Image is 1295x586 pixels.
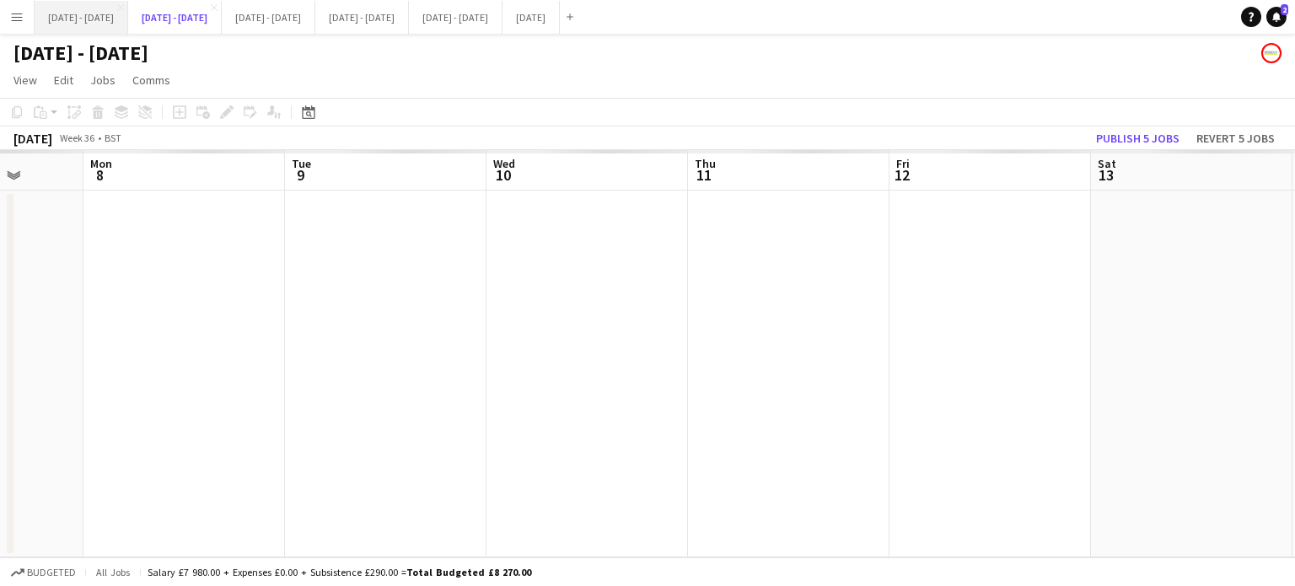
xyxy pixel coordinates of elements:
button: Publish 5 jobs [1089,127,1186,149]
span: 11 [692,165,716,185]
a: 2 [1266,7,1287,27]
span: Week 36 [56,132,98,144]
button: [DATE] - [DATE] [222,1,315,34]
span: Sat [1098,156,1116,171]
div: Salary £7 980.00 + Expenses £0.00 + Subsistence £290.00 = [148,566,531,578]
button: [DATE] - [DATE] [35,1,128,34]
span: Jobs [90,73,116,88]
a: Jobs [83,69,122,91]
span: Mon [90,156,112,171]
a: Edit [47,69,80,91]
span: 10 [491,165,515,185]
span: 12 [894,165,910,185]
div: BST [105,132,121,144]
span: Thu [695,156,716,171]
div: [DATE] [13,130,52,147]
span: 2 [1281,4,1288,15]
span: All jobs [93,566,133,578]
button: [DATE] - [DATE] [409,1,502,34]
span: Total Budgeted £8 270.00 [406,566,531,578]
span: 8 [88,165,112,185]
button: [DATE] - [DATE] [315,1,409,34]
span: View [13,73,37,88]
span: Comms [132,73,170,88]
button: Revert 5 jobs [1190,127,1282,149]
span: Edit [54,73,73,88]
a: View [7,69,44,91]
span: Budgeted [27,567,76,578]
span: Wed [493,156,515,171]
a: Comms [126,69,177,91]
button: Budgeted [8,563,78,582]
span: Fri [896,156,910,171]
app-user-avatar: Programmes & Operations [1261,43,1282,63]
h1: [DATE] - [DATE] [13,40,148,66]
span: 9 [289,165,311,185]
span: Tue [292,156,311,171]
button: [DATE] - [DATE] [128,1,222,34]
button: [DATE] [502,1,560,34]
span: 13 [1095,165,1116,185]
